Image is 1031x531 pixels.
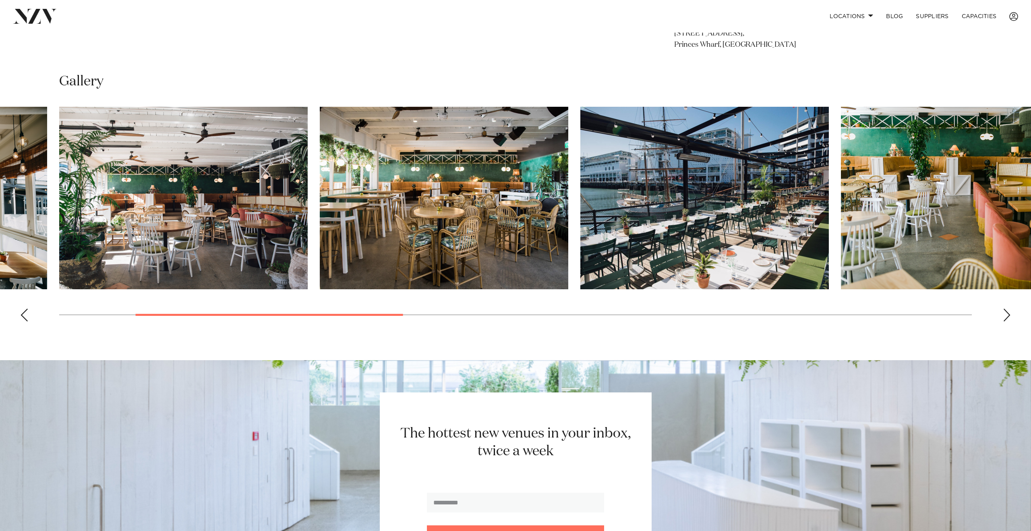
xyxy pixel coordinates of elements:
img: nzv-logo.png [13,9,57,23]
swiper-slide: 4 / 12 [580,107,829,289]
a: Locations [823,8,880,25]
swiper-slide: 2 / 12 [59,107,308,289]
swiper-slide: 3 / 12 [320,107,568,289]
p: The [PERSON_NAME] Inn [STREET_ADDRESS], Princes Wharf, [GEOGRAPHIC_DATA] [674,17,805,51]
a: BLOG [880,8,909,25]
a: SUPPLIERS [909,8,955,25]
h2: Gallery [59,73,104,91]
a: Capacities [955,8,1003,25]
h2: The hottest new venues in your inbox, twice a week [391,425,641,461]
